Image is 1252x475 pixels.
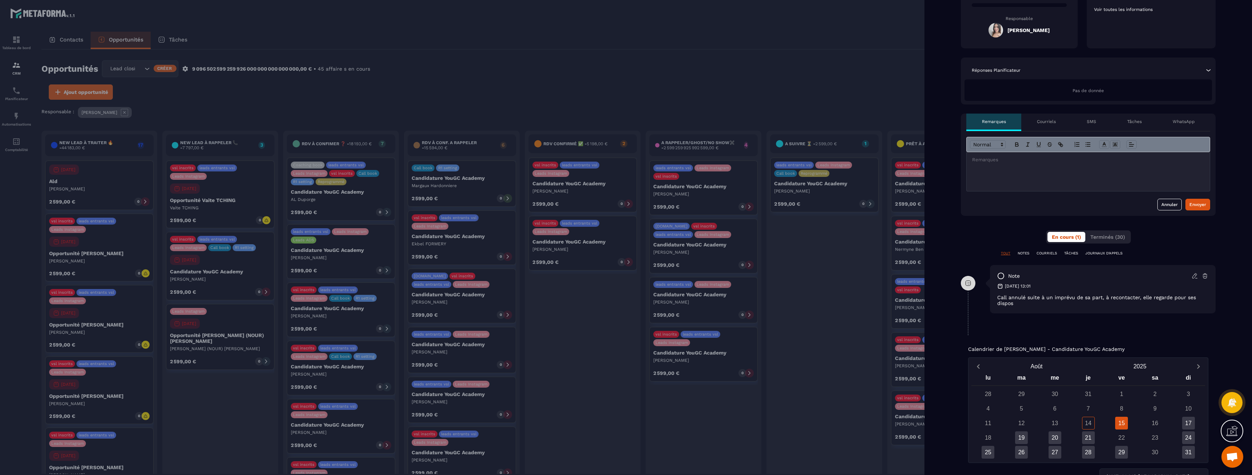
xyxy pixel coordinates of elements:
div: 28 [1082,446,1095,459]
div: 6 [1049,402,1061,415]
button: Next month [1192,361,1205,371]
div: 22 [1115,431,1128,444]
p: TÂCHES [1064,251,1078,256]
div: Envoyer [1189,201,1206,208]
div: 24 [1182,431,1195,444]
div: 1 [1115,388,1128,400]
div: 27 [1049,446,1061,459]
p: Calendrier de [PERSON_NAME] - Candidature YouGC Academy [968,346,1125,352]
p: JOURNAUX D'APPELS [1085,251,1122,256]
div: 13 [1049,417,1061,430]
span: En cours (1) [1052,234,1081,240]
div: 10 [1182,402,1195,415]
div: 18 [982,431,994,444]
div: 11 [982,417,994,430]
button: Envoyer [1185,199,1210,210]
div: 31 [1182,446,1195,459]
div: lu [971,373,1005,385]
div: 26 [1015,446,1028,459]
div: ve [1105,373,1138,385]
span: Pas de donnée [1073,88,1104,93]
div: 30 [1149,446,1161,459]
div: 16 [1149,417,1161,430]
div: 20 [1049,431,1061,444]
a: Ouvrir le chat [1221,446,1243,468]
div: 12 [1015,417,1028,430]
div: 9 [1149,402,1161,415]
div: je [1071,373,1105,385]
div: 15 [1115,417,1128,430]
p: Call annulé suite à un imprévu de sa part, à recontacter, elle regarde pour ses dispos [997,294,1208,306]
div: me [1038,373,1071,385]
div: Calendar wrapper [971,373,1205,459]
p: NOTES [1018,251,1029,256]
p: COURRIELS [1037,251,1057,256]
div: 7 [1082,402,1095,415]
div: 28 [982,388,994,400]
div: 5 [1015,402,1028,415]
div: 29 [1015,388,1028,400]
p: note [1008,273,1020,280]
div: 23 [1149,431,1161,444]
div: di [1172,373,1205,385]
button: En cours (1) [1047,232,1085,242]
div: 31 [1082,388,1095,400]
div: 4 [982,402,994,415]
div: ma [1005,373,1038,385]
p: Remarques [982,119,1006,124]
p: Réponses Planificateur [972,67,1021,73]
p: TOUT [1001,251,1010,256]
p: Courriels [1037,119,1056,124]
div: 21 [1082,431,1095,444]
button: Previous month [971,361,985,371]
button: Annuler [1157,199,1182,210]
div: 17 [1182,417,1195,430]
button: Terminés (30) [1086,232,1129,242]
span: Terminés (30) [1090,234,1125,240]
div: 29 [1115,446,1128,459]
div: 14 [1082,417,1095,430]
p: [DATE] 13:01 [1005,283,1031,289]
div: 30 [1049,388,1061,400]
p: WhatsApp [1173,119,1195,124]
div: 19 [1015,431,1028,444]
p: Tâches [1127,119,1142,124]
div: 3 [1182,388,1195,400]
div: 2 [1149,388,1161,400]
div: 8 [1115,402,1128,415]
div: Calendar days [971,388,1205,459]
button: Open months overlay [985,360,1088,373]
p: SMS [1087,119,1096,124]
button: Open years overlay [1088,360,1192,373]
div: sa [1138,373,1172,385]
div: 25 [982,446,994,459]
